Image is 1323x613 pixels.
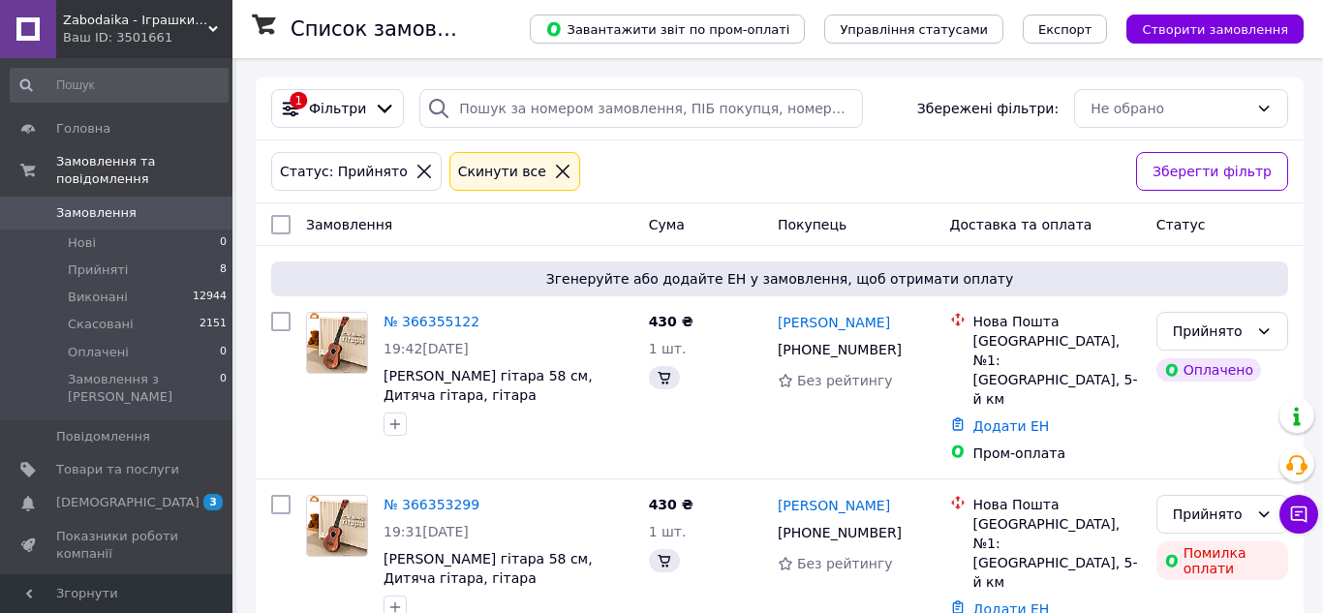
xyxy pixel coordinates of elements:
span: Покупець [778,217,846,232]
span: Головна [56,120,110,138]
a: [PERSON_NAME] гітара 58 см, Дитяча гітара, гітара [PERSON_NAME] 50 [384,368,593,422]
span: 430 ₴ [649,314,693,329]
div: Прийнято [1173,504,1248,525]
button: Експорт [1023,15,1108,44]
input: Пошук за номером замовлення, ПІБ покупця, номером телефону, Email, номером накладної [419,89,863,128]
div: Нова Пошта [973,312,1141,331]
div: Оплачено [1156,358,1261,382]
div: Пром-оплата [973,444,1141,463]
span: Zabodaika - Іграшки які люблять діти [63,12,208,29]
a: № 366355122 [384,314,479,329]
span: 1 шт. [649,341,687,356]
h1: Список замовлень [291,17,487,41]
span: Статус [1156,217,1206,232]
button: Управління статусами [824,15,1003,44]
span: Виконані [68,289,128,306]
span: 19:31[DATE] [384,524,469,539]
div: [GEOGRAPHIC_DATA], №1: [GEOGRAPHIC_DATA], 5-й км [973,514,1141,592]
div: Статус: Прийнято [276,161,412,182]
button: Завантажити звіт по пром-оплаті [530,15,805,44]
a: [PERSON_NAME] гітара 58 см, Дитяча гітара, гітара [PERSON_NAME] 50 [384,551,593,605]
span: Замовлення та повідомлення [56,153,232,188]
span: Нові [68,234,96,252]
span: 430 ₴ [649,497,693,512]
img: Фото товару [307,313,367,373]
span: Скасовані [68,316,134,333]
span: Завантажити звіт по пром-оплаті [545,20,789,38]
span: Без рейтингу [797,556,893,571]
button: Зберегти фільтр [1136,152,1288,191]
span: Cума [649,217,685,232]
span: Замовлення [306,217,392,232]
div: Cкинути все [454,161,550,182]
span: Управління статусами [840,22,988,37]
div: Нова Пошта [973,495,1141,514]
div: Помилка оплати [1156,541,1288,580]
span: Товари та послуги [56,461,179,478]
div: Ваш ID: 3501661 [63,29,232,46]
div: Прийнято [1173,321,1248,342]
span: Повідомлення [56,428,150,445]
a: Фото товару [306,312,368,374]
div: [GEOGRAPHIC_DATA], №1: [GEOGRAPHIC_DATA], 5-й км [973,331,1141,409]
span: 0 [220,344,227,361]
span: 0 [220,234,227,252]
span: 12944 [193,289,227,306]
span: Створити замовлення [1142,22,1288,37]
img: Фото товару [307,496,367,556]
a: [PERSON_NAME] [778,313,890,332]
span: 19:42[DATE] [384,341,469,356]
span: Зберегти фільтр [1153,161,1272,182]
a: Створити замовлення [1107,20,1304,36]
span: 2151 [200,316,227,333]
span: Згенеруйте або додайте ЕН у замовлення, щоб отримати оплату [279,269,1280,289]
span: [PHONE_NUMBER] [778,525,902,540]
span: Прийняті [68,261,128,279]
span: Замовлення з [PERSON_NAME] [68,371,220,406]
input: Пошук [10,68,229,103]
span: Оплачені [68,344,129,361]
span: 3 [203,494,223,510]
span: Фільтри [309,99,366,118]
button: Створити замовлення [1126,15,1304,44]
span: Експорт [1038,22,1092,37]
span: [PHONE_NUMBER] [778,342,902,357]
span: 8 [220,261,227,279]
span: Без рейтингу [797,373,893,388]
span: Показники роботи компанії [56,528,179,563]
span: [DEMOGRAPHIC_DATA] [56,494,200,511]
span: Замовлення [56,204,137,222]
span: Збережені фільтри: [917,99,1059,118]
span: 0 [220,371,227,406]
span: 1 шт. [649,524,687,539]
a: № 366353299 [384,497,479,512]
span: Доставка та оплата [950,217,1092,232]
div: Не обрано [1091,98,1248,119]
a: Фото товару [306,495,368,557]
button: Чат з покупцем [1279,495,1318,534]
a: [PERSON_NAME] [778,496,890,515]
a: Додати ЕН [973,418,1050,434]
